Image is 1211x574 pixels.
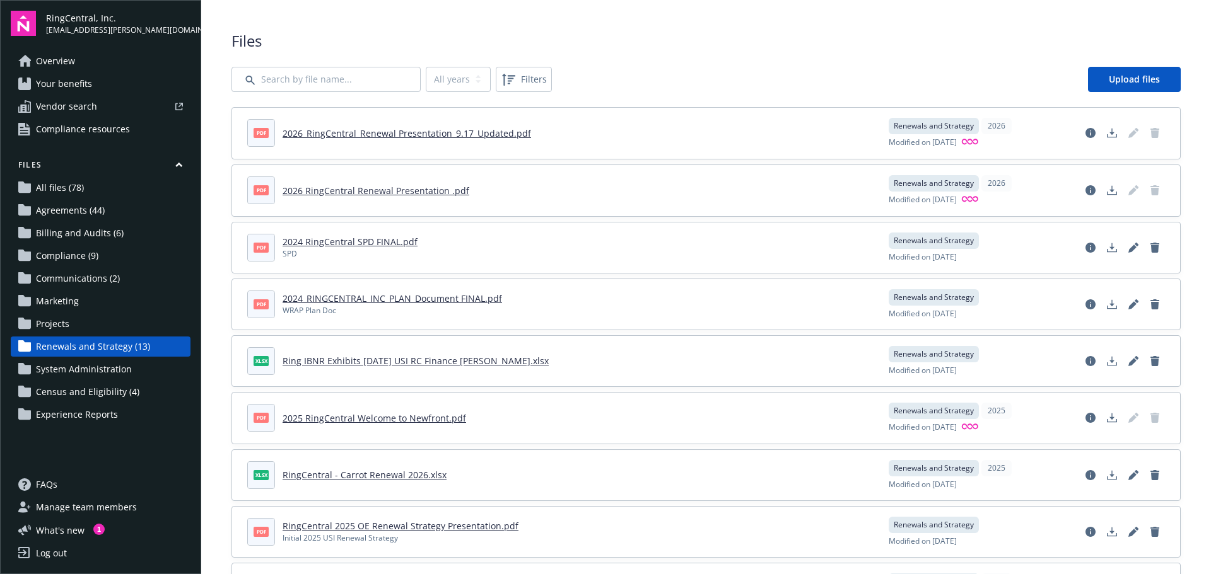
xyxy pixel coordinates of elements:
[231,67,421,92] input: Search by file name...
[1123,180,1144,200] span: Edit document
[283,248,418,260] div: SPD
[11,268,190,289] a: Communications (2)
[1080,180,1101,200] a: View file details
[283,469,447,481] a: RingCentral - Carrot Renewal 2026.xlsx
[1080,351,1101,371] a: View file details
[1080,123,1101,143] a: View file details
[11,405,190,425] a: Experience Reports
[36,405,118,425] span: Experience Reports
[36,497,137,517] span: Manage team members
[11,178,190,198] a: All files (78)
[889,194,957,206] span: Modified on [DATE]
[36,74,92,94] span: Your benefits
[498,69,549,89] span: Filters
[1123,465,1144,485] a: Edit document
[36,268,120,289] span: Communications (2)
[11,119,190,139] a: Compliance resources
[36,291,79,311] span: Marketing
[894,348,974,360] span: Renewals and Strategy
[11,382,190,402] a: Census and Eligibility (4)
[254,243,269,252] span: pdf
[1080,522,1101,542] a: View file details
[11,474,190,495] a: FAQs
[1145,522,1165,542] a: Delete document
[36,314,69,334] span: Projects
[1145,408,1165,428] span: Delete document
[11,74,190,94] a: Your benefits
[981,175,1012,192] div: 2026
[496,67,552,92] button: Filters
[11,291,190,311] a: Marketing
[889,365,957,376] span: Modified on [DATE]
[254,413,269,422] span: pdf
[894,462,974,474] span: Renewals and Strategy
[93,524,105,535] div: 1
[1102,123,1122,143] a: Download document
[36,543,67,563] div: Log out
[894,519,974,531] span: Renewals and Strategy
[1145,123,1165,143] a: Delete document
[1123,522,1144,542] a: Edit document
[11,336,190,357] a: Renewals and Strategy (13)
[36,51,75,71] span: Overview
[889,308,957,319] span: Modified on [DATE]
[11,159,190,175] button: Files
[46,25,190,36] span: [EMAIL_ADDRESS][PERSON_NAME][DOMAIN_NAME]
[1123,408,1144,428] span: Edit document
[254,299,269,309] span: pdf
[254,527,269,536] span: pdf
[981,460,1012,476] div: 2025
[1102,522,1122,542] a: Download document
[36,119,130,139] span: Compliance resources
[1123,294,1144,314] a: Edit document
[283,236,418,248] a: 2024 RingCentral SPD FINAL.pdf
[894,405,974,416] span: Renewals and Strategy
[46,11,190,25] span: RingCentral, Inc.
[889,251,957,263] span: Modified on [DATE]
[36,223,124,243] span: Billing and Audits (6)
[11,314,190,334] a: Projects
[283,127,531,139] a: 2026_RingCentral_Renewal Presentation_9.17_Updated.pdf
[1109,73,1160,85] span: Upload files
[1102,408,1122,428] a: Download document
[521,72,547,86] span: Filters
[1080,465,1101,485] a: View file details
[889,422,957,433] span: Modified on [DATE]
[254,185,269,195] span: pdf
[254,470,269,479] span: xlsx
[1145,180,1165,200] span: Delete document
[36,474,57,495] span: FAQs
[889,479,957,490] span: Modified on [DATE]
[36,359,132,379] span: System Administration
[36,200,105,221] span: Agreements (44)
[11,223,190,243] a: Billing and Audits (6)
[283,292,502,304] a: 2024_RINGCENTRAL_INC_PLAN_Document FINAL.pdf
[11,200,190,221] a: Agreements (44)
[11,359,190,379] a: System Administration
[1145,465,1165,485] a: Delete document
[1080,238,1101,258] a: View file details
[1080,408,1101,428] a: View file details
[283,305,502,316] div: WRAP Plan Doc
[1102,465,1122,485] a: Download document
[1123,123,1144,143] span: Edit document
[36,524,85,537] span: What ' s new
[36,382,139,402] span: Census and Eligibility (4)
[1145,351,1165,371] a: Delete document
[1102,238,1122,258] a: Download document
[11,497,190,517] a: Manage team members
[36,96,97,117] span: Vendor search
[11,246,190,266] a: Compliance (9)
[231,30,1181,52] span: Files
[1088,67,1181,92] a: Upload files
[1102,351,1122,371] a: Download document
[1123,351,1144,371] a: Edit document
[889,137,957,149] span: Modified on [DATE]
[1102,180,1122,200] a: Download document
[283,520,518,532] a: RingCentral 2025 OE Renewal Strategy Presentation.pdf
[894,292,974,303] span: Renewals and Strategy
[11,51,190,71] a: Overview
